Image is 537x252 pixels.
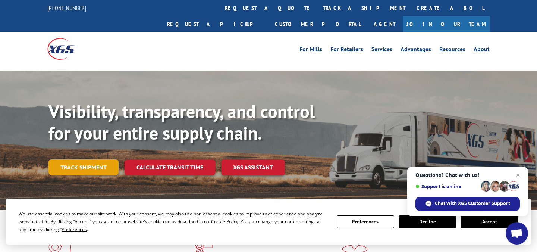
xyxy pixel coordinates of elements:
[399,215,456,228] button: Decline
[415,172,520,178] span: Questions? Chat with us!
[461,215,518,228] button: Accept
[474,46,490,55] a: About
[125,159,215,175] a: Calculate transit time
[19,210,327,233] div: We use essential cookies to make our site work. With your consent, we may also use non-essential ...
[337,215,394,228] button: Preferences
[439,46,465,55] a: Resources
[48,100,315,144] b: Visibility, transparency, and control for your entire supply chain.
[299,46,322,55] a: For Mills
[435,200,510,207] span: Chat with XGS Customer Support
[514,171,522,180] span: Close chat
[506,222,528,245] div: Open chat
[415,197,520,211] div: Chat with XGS Customer Support
[371,46,392,55] a: Services
[366,16,403,32] a: Agent
[211,218,238,225] span: Cookie Policy
[415,184,478,189] span: Support is online
[401,46,431,55] a: Advantages
[47,4,86,12] a: [PHONE_NUMBER]
[269,16,366,32] a: Customer Portal
[221,159,285,175] a: XGS ASSISTANT
[161,16,269,32] a: Request a pickup
[48,159,119,175] a: Track shipment
[330,46,363,55] a: For Retailers
[403,16,490,32] a: Join Our Team
[62,226,87,233] span: Preferences
[6,199,531,245] div: Cookie Consent Prompt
